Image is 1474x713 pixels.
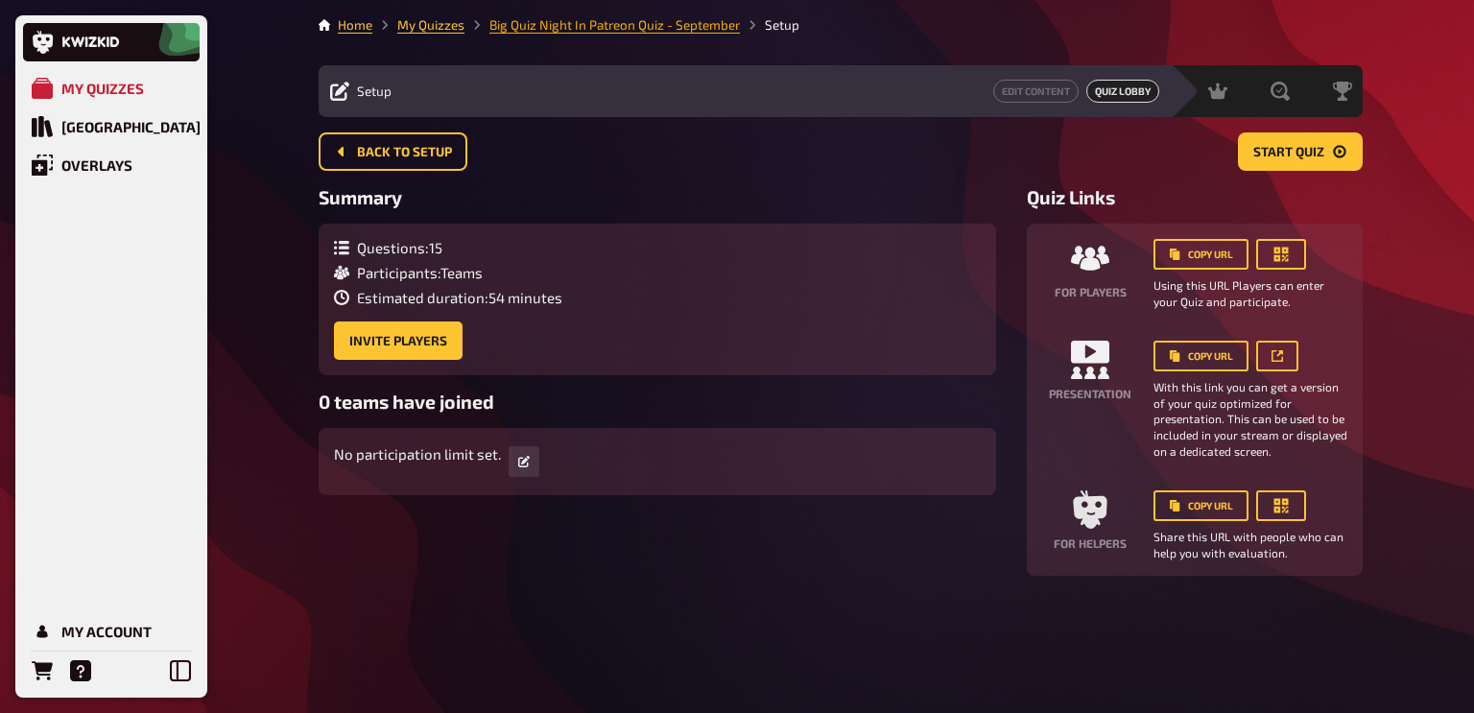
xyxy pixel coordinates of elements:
h3: 0 teams have joined [319,391,996,413]
a: Home [338,17,372,33]
button: Copy URL [1153,341,1248,371]
button: Start Quiz [1238,132,1363,171]
small: With this link you can get a version of your quiz optimized for presentation. This can be used to... [1153,379,1347,460]
p: No participation limit set. [334,443,501,465]
button: Copy URL [1153,490,1248,521]
span: Back to setup [357,146,452,159]
small: Using this URL Players can enter your Quiz and participate. [1153,277,1347,310]
a: Edit Content [993,80,1079,103]
a: My Quizzes [397,17,464,33]
h4: For helpers [1054,536,1127,550]
a: My Quizzes [23,69,200,107]
li: Setup [740,15,799,35]
span: Estimated duration : 54 minutes [357,289,562,306]
li: Home [338,15,372,35]
button: Back to setup [319,132,467,171]
div: My Quizzes [61,80,144,97]
span: Quiz Lobby [1086,80,1159,103]
li: My Quizzes [372,15,464,35]
span: Start Quiz [1253,146,1324,159]
a: Big Quiz Night In Patreon Quiz - September [489,17,740,33]
a: Overlays [23,146,200,184]
h4: For players [1055,285,1127,298]
div: My Account [61,623,152,640]
h3: Summary [319,186,996,208]
span: Participants : Teams [357,264,483,281]
button: Copy URL [1153,239,1248,270]
a: My Account [23,612,200,651]
div: [GEOGRAPHIC_DATA] [61,118,201,135]
h3: Quiz Links [1027,186,1363,208]
div: Questions : 15 [334,239,562,256]
h4: Presentation [1049,387,1131,400]
div: Overlays [61,156,132,174]
li: Big Quiz Night In Patreon Quiz - September [464,15,740,35]
button: Invite Players [334,321,463,360]
small: Share this URL with people who can help you with evaluation. [1153,529,1347,561]
a: Help [61,652,100,690]
span: Setup [357,83,392,99]
a: Quiz Library [23,107,200,146]
a: Orders [23,652,61,690]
